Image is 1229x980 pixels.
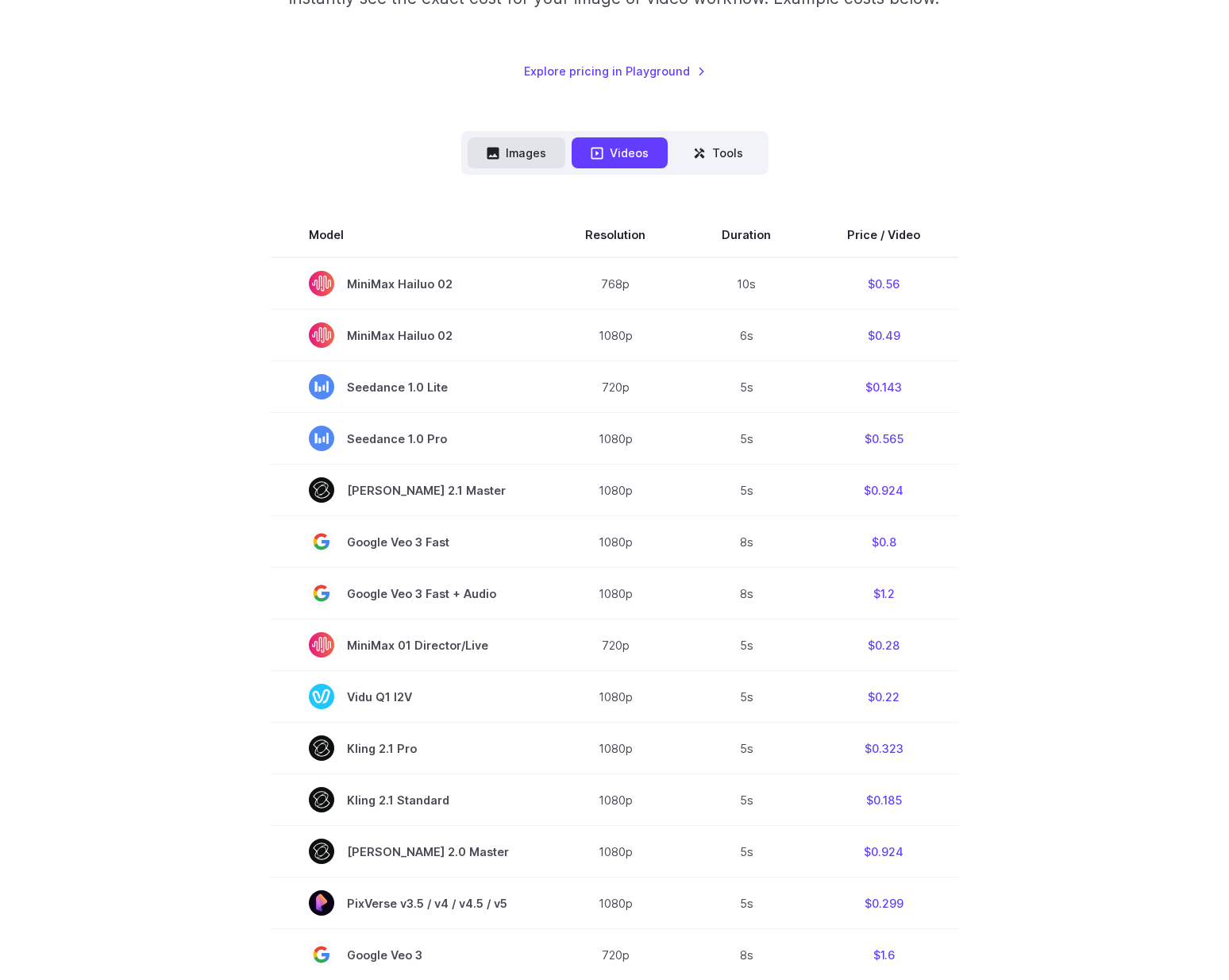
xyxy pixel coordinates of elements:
span: [PERSON_NAME] 2.0 Master [309,839,509,864]
td: 5s [684,878,809,929]
td: 5s [684,723,809,774]
td: 1080p [547,826,684,878]
td: 8s [684,516,809,568]
span: [PERSON_NAME] 2.1 Master [309,477,509,503]
td: 5s [684,774,809,826]
td: $0.924 [809,465,958,516]
td: $0.924 [809,826,958,878]
button: Images [468,137,565,168]
td: $0.22 [809,671,958,723]
span: Vidu Q1 I2V [309,684,509,709]
button: Tools [674,137,762,168]
span: Google Veo 3 [309,942,509,967]
td: 1080p [547,465,684,516]
span: MiniMax Hailuo 02 [309,322,509,348]
th: Resolution [547,213,684,257]
td: 1080p [547,310,684,361]
span: Kling 2.1 Pro [309,735,509,761]
td: 5s [684,361,809,413]
td: $0.565 [809,413,958,465]
td: $0.28 [809,619,958,671]
button: Videos [572,137,668,168]
td: $0.143 [809,361,958,413]
td: 720p [547,361,684,413]
td: $0.185 [809,774,958,826]
th: Model [271,213,547,257]
td: 5s [684,826,809,878]
span: Google Veo 3 Fast [309,529,509,554]
a: Explore pricing in Playground [524,62,706,80]
span: Kling 2.1 Standard [309,787,509,812]
td: 1080p [547,568,684,619]
span: MiniMax Hailuo 02 [309,271,509,296]
td: 5s [684,413,809,465]
td: 1080p [547,774,684,826]
td: $0.56 [809,257,958,310]
td: 5s [684,465,809,516]
td: 10s [684,257,809,310]
span: Seedance 1.0 Lite [309,374,509,399]
td: 1080p [547,878,684,929]
td: 1080p [547,413,684,465]
td: 1080p [547,723,684,774]
td: 6s [684,310,809,361]
td: 1080p [547,516,684,568]
span: Seedance 1.0 Pro [309,426,509,451]
span: PixVerse v3.5 / v4 / v4.5 / v5 [309,890,509,916]
td: $0.323 [809,723,958,774]
td: 5s [684,671,809,723]
td: 720p [547,619,684,671]
td: 5s [684,619,809,671]
th: Duration [684,213,809,257]
span: MiniMax 01 Director/Live [309,632,509,658]
td: 8s [684,568,809,619]
td: 1080p [547,671,684,723]
th: Price / Video [809,213,958,257]
td: $1.2 [809,568,958,619]
span: Google Veo 3 Fast + Audio [309,581,509,606]
td: $0.299 [809,878,958,929]
td: $0.8 [809,516,958,568]
td: $0.49 [809,310,958,361]
td: 768p [547,257,684,310]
